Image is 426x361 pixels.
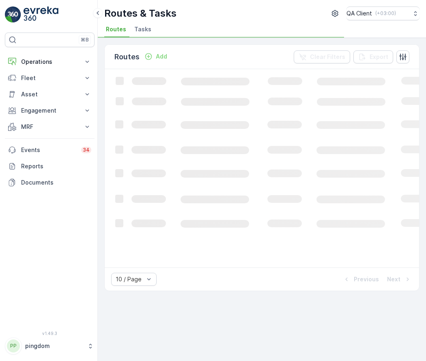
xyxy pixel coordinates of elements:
button: Clear Filters [294,50,350,63]
button: Asset [5,86,95,102]
p: Reports [21,162,91,170]
img: logo [5,7,21,23]
p: Export [370,53,388,61]
p: QA Client [346,9,372,17]
button: Operations [5,54,95,70]
button: QA Client(+03:00) [346,7,420,20]
p: pingdom [25,342,83,350]
p: Clear Filters [310,53,345,61]
span: v 1.49.3 [5,331,95,336]
a: Reports [5,158,95,174]
button: Engagement [5,102,95,119]
p: Next [387,275,400,283]
span: Routes [106,25,126,33]
div: PP [7,339,20,352]
p: Add [156,52,167,61]
p: Previous [354,275,379,283]
button: Fleet [5,70,95,86]
p: MRF [21,123,78,131]
button: Export [353,50,393,63]
button: MRF [5,119,95,135]
p: ( +03:00 ) [375,10,396,17]
p: ⌘B [81,37,89,43]
span: Tasks [134,25,151,33]
a: Documents [5,174,95,191]
a: Events34 [5,142,95,158]
img: logo_light-DOdMpM7g.png [24,7,58,23]
p: Documents [21,178,91,187]
p: Routes & Tasks [104,7,176,20]
p: Operations [21,58,78,66]
button: Next [386,274,413,284]
p: Engagement [21,107,78,115]
button: Add [141,52,170,61]
button: PPpingdom [5,337,95,354]
p: Routes [114,51,140,63]
p: Fleet [21,74,78,82]
p: 34 [83,147,90,153]
p: Events [21,146,76,154]
button: Previous [342,274,380,284]
p: Asset [21,90,78,98]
